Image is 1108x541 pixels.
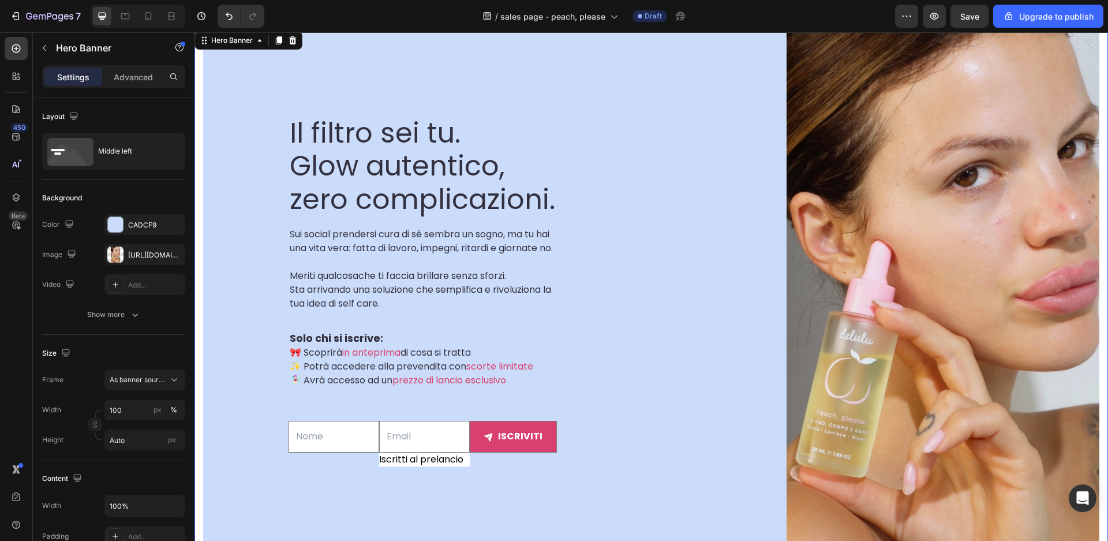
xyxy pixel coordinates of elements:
div: Show more [87,309,141,320]
div: Undo/Redo [218,5,264,28]
button: Save [950,5,989,28]
div: Width [42,501,61,511]
div: CADCF9 [128,220,182,230]
div: Hero Banner [14,3,61,13]
div: Layout [42,109,81,125]
div: Middle left [98,138,169,165]
div: Upgrade to publish [1003,10,1094,23]
div: Color [42,217,76,233]
p: Hero Banner [56,41,154,55]
div: Image [42,247,78,263]
p: 7 [76,9,81,23]
input: Email [185,389,275,420]
span: As banner source [110,375,166,385]
div: Background [42,193,82,203]
button: iscriviti [276,389,362,420]
p: 🧚🏻‍♀️ Avrà accesso ad un [95,341,361,355]
span: px [168,435,176,444]
div: iscriviti [304,396,348,413]
input: px [104,430,185,450]
input: px% [104,400,185,420]
div: Content [42,471,84,487]
div: % [170,405,177,415]
div: Open Intercom Messenger [1069,484,1096,512]
input: Nome [94,389,185,420]
div: px [154,405,162,415]
input: Auto [105,495,185,516]
div: Video [42,277,77,293]
button: Upgrade to publish [993,5,1103,28]
label: Height [42,435,63,445]
p: Advanced [114,71,153,83]
button: As banner source [104,370,185,390]
div: Add... [128,280,182,290]
button: 7 [5,5,86,28]
iframe: Design area [194,32,1108,541]
span: Draft [645,11,662,21]
span: prezzo di lancio esclusivo [198,341,312,355]
div: 450 [11,123,28,132]
div: [URL][DOMAIN_NAME] [128,250,182,260]
span: scorte limitate [272,327,339,341]
div: Size [42,346,73,361]
button: Show more [42,304,185,325]
button: % [151,403,164,417]
label: Frame [42,375,63,385]
span: Save [960,12,979,21]
label: Width [42,405,61,415]
button: px [167,403,181,417]
span: / [495,10,498,23]
div: Beta [9,211,28,221]
span: sales page - peach, please [500,10,605,23]
p: Settings [57,71,89,83]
